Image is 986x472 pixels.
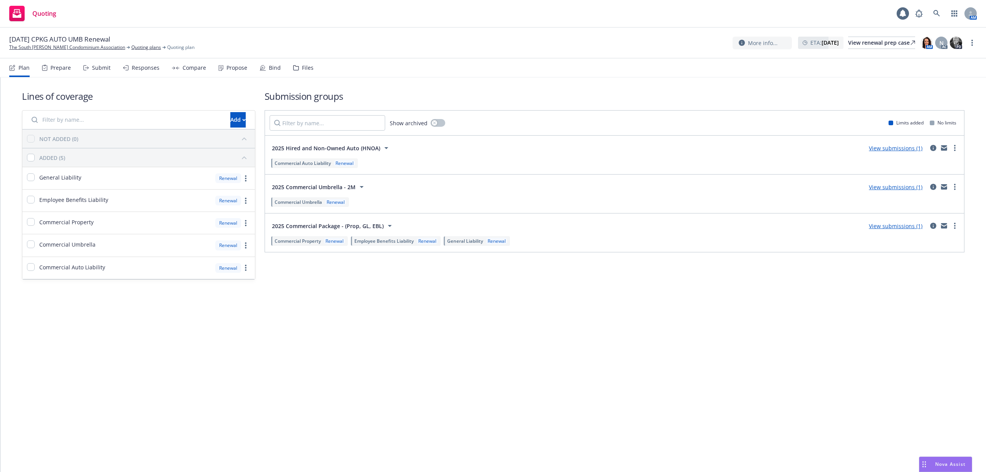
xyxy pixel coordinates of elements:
[241,218,250,228] a: more
[929,182,938,191] a: circleInformation
[18,65,30,71] div: Plan
[939,39,944,47] span: N
[265,90,964,102] h1: Submission groups
[215,218,241,228] div: Renewal
[733,37,792,49] button: More info...
[950,182,959,191] a: more
[302,65,314,71] div: Files
[39,218,94,226] span: Commercial Property
[275,238,321,244] span: Commercial Property
[50,65,71,71] div: Prepare
[39,151,250,164] button: ADDED (5)
[241,241,250,250] a: more
[486,238,507,244] div: Renewal
[334,160,355,166] div: Renewal
[92,65,111,71] div: Submit
[929,221,938,230] a: circleInformation
[215,240,241,250] div: Renewal
[215,196,241,205] div: Renewal
[354,238,414,244] span: Employee Benefits Liability
[131,44,161,51] a: Quoting plans
[6,3,59,24] a: Quoting
[748,39,778,47] span: More info...
[929,143,938,153] a: circleInformation
[270,140,393,156] button: 2025 Hired and Non-Owned Auto (HNOA)
[935,461,966,467] span: Nova Assist
[22,90,255,102] h1: Lines of coverage
[269,65,281,71] div: Bind
[275,199,322,205] span: Commercial Umbrella
[950,143,959,153] a: more
[390,119,428,127] span: Show archived
[241,196,250,205] a: more
[324,238,345,244] div: Renewal
[272,222,384,230] span: 2025 Commercial Package - (Prop, GL, EBL)
[869,222,922,230] a: View submissions (1)
[167,44,195,51] span: Quoting plan
[275,160,331,166] span: Commercial Auto Liability
[919,457,929,472] div: Drag to move
[215,263,241,273] div: Renewal
[272,144,380,152] span: 2025 Hired and Non-Owned Auto (HNOA)
[270,115,385,131] input: Filter by name...
[39,154,65,162] div: ADDED (5)
[39,240,96,249] span: Commercial Umbrella
[270,179,369,195] button: 2025 Commercial Umbrella - 2M
[921,37,933,49] img: photo
[32,10,56,17] span: Quoting
[215,173,241,183] div: Renewal
[869,144,922,152] a: View submissions (1)
[939,221,949,230] a: mail
[930,119,956,126] div: No limits
[968,38,977,47] a: more
[848,37,915,49] a: View renewal prep case
[947,6,962,21] a: Switch app
[39,263,105,271] span: Commercial Auto Liability
[230,113,246,127] div: Add
[230,112,246,128] button: Add
[919,457,972,472] button: Nova Assist
[272,183,355,191] span: 2025 Commercial Umbrella - 2M
[132,65,159,71] div: Responses
[39,135,78,143] div: NOT ADDED (0)
[39,173,81,181] span: General Liability
[325,199,346,205] div: Renewal
[9,44,125,51] a: The South [PERSON_NAME] Condominium Association
[9,35,110,44] span: [DATE] CPKG AUTO UMB Renewal
[939,143,949,153] a: mail
[447,238,483,244] span: General Liability
[939,182,949,191] a: mail
[417,238,438,244] div: Renewal
[869,183,922,191] a: View submissions (1)
[911,6,927,21] a: Report a Bug
[950,221,959,230] a: more
[27,112,226,128] input: Filter by name...
[889,119,924,126] div: Limits added
[39,196,108,204] span: Employee Benefits Liability
[226,65,247,71] div: Propose
[39,133,250,145] button: NOT ADDED (0)
[241,263,250,272] a: more
[270,218,397,233] button: 2025 Commercial Package - (Prop, GL, EBL)
[822,39,839,46] strong: [DATE]
[810,39,839,47] span: ETA :
[241,174,250,183] a: more
[950,37,962,49] img: photo
[929,6,944,21] a: Search
[183,65,206,71] div: Compare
